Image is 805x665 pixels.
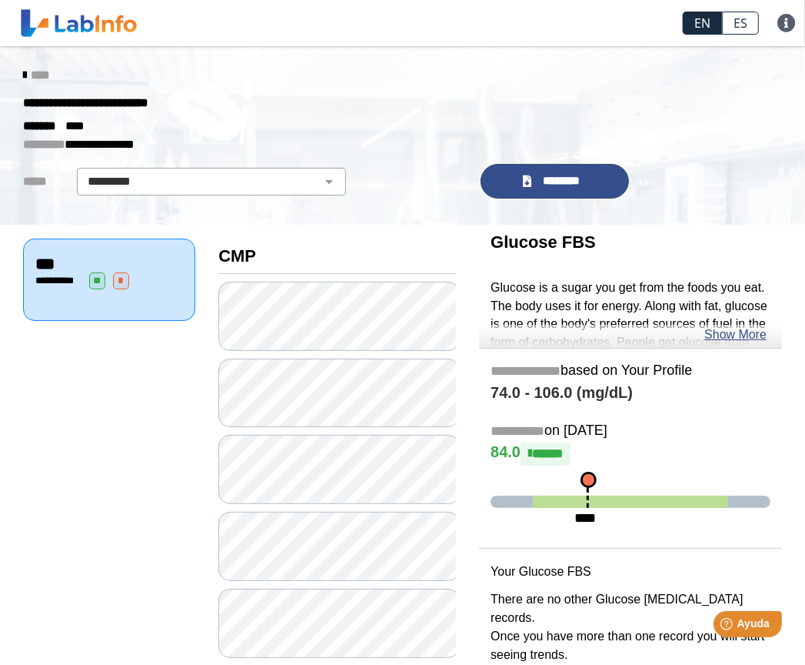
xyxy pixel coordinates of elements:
[218,246,256,266] b: CMP
[491,384,770,403] h4: 74.0 - 106.0 (mg/dL)
[668,605,788,648] iframe: Help widget launcher
[491,423,770,440] h5: on [DATE]
[491,232,596,252] b: Glucose FBS
[491,279,770,463] p: Glucose is a sugar you get from the foods you eat. The body uses it for energy. Along with fat, g...
[491,590,770,664] p: There are no other Glucose [MEDICAL_DATA] records. Once you have more than one record you will st...
[704,326,767,344] a: Show More
[491,563,770,581] p: Your Glucose FBS
[491,443,770,466] h4: 84.0
[683,12,722,35] a: EN
[491,363,770,380] h5: based on Your Profile
[722,12,759,35] a: ES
